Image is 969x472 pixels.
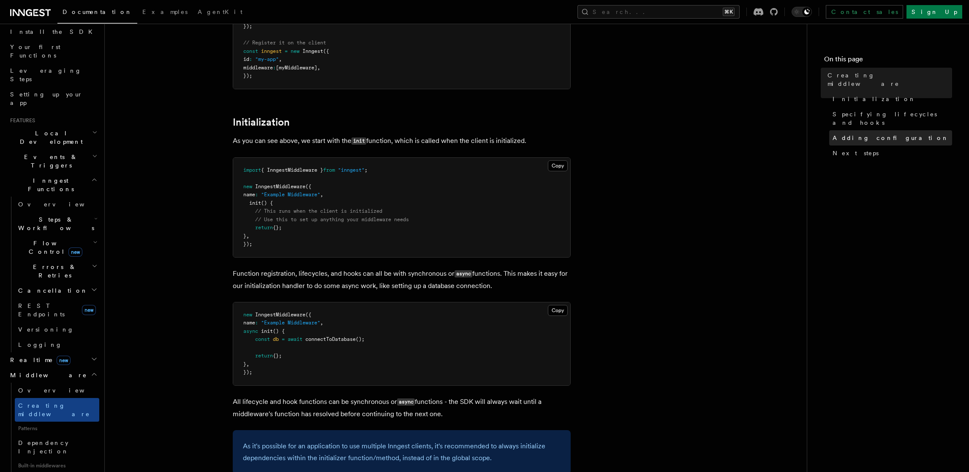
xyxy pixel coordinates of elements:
span: Errors & Retries [15,263,92,280]
span: {}; [273,225,282,231]
a: Creating middleware [15,398,99,422]
span: }); [243,73,252,79]
span: Flow Control [15,239,93,256]
button: Cancellation [15,283,99,298]
a: AgentKit [193,3,248,23]
span: Local Development [7,129,92,146]
span: return [255,225,273,231]
span: inngest [261,48,282,54]
h4: On this page [824,54,952,68]
span: REST Endpoints [18,302,65,318]
span: Overview [18,387,105,394]
span: const [243,48,258,54]
a: Logging [15,337,99,352]
span: { InngestMiddleware } [261,167,323,173]
a: Specifying lifecycles and hooks [829,107,952,130]
span: Your first Functions [10,44,60,59]
span: Inngest [302,48,323,54]
span: Leveraging Steps [10,67,82,82]
a: Overview [15,383,99,398]
span: }); [243,369,252,375]
span: Middleware [7,371,87,379]
span: from [323,167,335,173]
span: Patterns [15,422,99,435]
span: , [317,65,320,71]
a: Initialization [829,91,952,107]
span: return [255,353,273,359]
button: Middleware [7,368,99,383]
button: Events & Triggers [7,149,99,173]
a: Dependency Injection [15,435,99,459]
span: : [255,320,258,326]
a: REST Endpointsnew [15,298,99,322]
a: Versioning [15,322,99,337]
p: As it's possible for an application to use multiple Inngest clients, it's recommended to always i... [243,440,561,464]
code: async [455,270,472,277]
span: ({ [323,48,329,54]
span: "Example Middleware" [261,320,320,326]
span: [myMiddleware] [276,65,317,71]
span: , [246,233,249,239]
span: async [243,328,258,334]
span: () { [261,200,273,206]
span: : [273,65,276,71]
span: connectToDatabase [305,336,356,342]
span: new [243,184,252,189]
span: , [279,56,282,62]
button: Steps & Workflows [15,212,99,236]
span: Install the SDK [10,28,98,35]
span: Examples [142,8,188,15]
a: Initialization [233,116,290,128]
span: Adding configuration [833,134,949,142]
span: , [246,361,249,367]
span: new [82,305,96,315]
a: Contact sales [826,5,903,19]
span: Creating middleware [18,402,90,417]
span: = [285,48,288,54]
span: new [291,48,299,54]
a: Sign Up [906,5,962,19]
span: name [243,320,255,326]
p: All lifecycle and hook functions can be synchronous or functions - the SDK will always wait until... [233,396,571,420]
span: "Example Middleware" [261,192,320,198]
span: : [249,56,252,62]
kbd: ⌘K [723,8,735,16]
span: Logging [18,341,62,348]
div: Inngest Functions [7,197,99,352]
span: new [68,247,82,257]
code: init [351,137,366,145]
span: () { [273,328,285,334]
span: Features [7,117,35,124]
span: id [243,56,249,62]
span: Steps & Workflows [15,215,94,232]
span: Documentation [63,8,132,15]
span: , [320,192,323,198]
span: {}; [273,353,282,359]
button: Search...⌘K [577,5,740,19]
span: Setting up your app [10,91,83,106]
span: : [255,192,258,198]
span: InngestMiddleware [255,184,305,189]
span: db [273,336,279,342]
p: Function registration, lifecycles, and hooks can all be with synchronous or functions. This makes... [233,268,571,292]
span: } [243,361,246,367]
span: // This runs when the client is initialized [255,208,382,214]
span: Overview [18,201,105,208]
a: Creating middleware [824,68,952,91]
span: import [243,167,261,173]
span: "inngest" [338,167,365,173]
button: Copy [548,160,568,171]
span: Versioning [18,326,74,333]
span: , [320,320,323,326]
span: } [243,233,246,239]
button: Realtimenew [7,352,99,368]
span: Realtime [7,356,71,364]
a: Documentation [57,3,137,24]
span: await [288,336,302,342]
span: new [243,312,252,318]
span: init [261,328,273,334]
a: Install the SDK [7,24,99,39]
button: Copy [548,305,568,316]
span: ; [365,167,367,173]
button: Local Development [7,126,99,149]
